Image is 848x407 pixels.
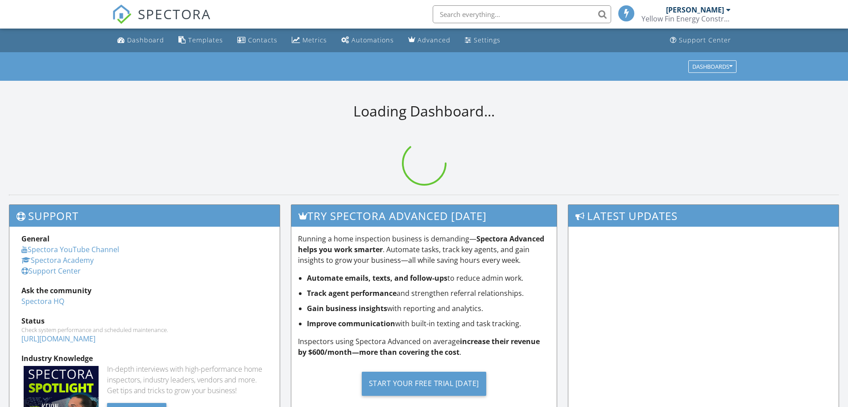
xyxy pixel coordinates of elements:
h3: Latest Updates [568,205,839,227]
img: The Best Home Inspection Software - Spectora [112,4,132,24]
div: Dashboard [127,36,164,44]
div: In-depth interviews with high-performance home inspectors, industry leaders, vendors and more. Ge... [107,364,268,396]
div: Contacts [248,36,277,44]
input: Search everything... [433,5,611,23]
h3: Try spectora advanced [DATE] [291,205,556,227]
a: Start Your Free Trial [DATE] [298,365,550,403]
div: Templates [188,36,223,44]
a: Automations (Basic) [338,32,397,49]
div: Support Center [679,36,731,44]
strong: Automate emails, texts, and follow-ups [307,273,447,283]
a: Metrics [288,32,331,49]
div: Advanced [418,36,451,44]
p: Inspectors using Spectora Advanced on average . [298,336,550,357]
button: Dashboards [688,60,736,73]
a: Contacts [234,32,281,49]
p: Running a home inspection business is demanding— . Automate tasks, track key agents, and gain ins... [298,233,550,266]
a: [URL][DOMAIN_NAME] [21,334,95,344]
a: Settings [461,32,504,49]
div: Start Your Free Trial [DATE] [362,372,486,396]
li: to reduce admin work. [307,273,550,283]
div: Metrics [302,36,327,44]
a: Dashboard [114,32,168,49]
li: and strengthen referral relationships. [307,288,550,299]
a: Advanced [405,32,454,49]
a: Spectora HQ [21,296,64,306]
strong: Track agent performance [307,288,397,298]
div: Dashboards [692,63,732,70]
span: SPECTORA [138,4,211,23]
a: Support Center [21,266,81,276]
strong: Spectora Advanced helps you work smarter [298,234,544,254]
a: Templates [175,32,227,49]
div: Automations [352,36,394,44]
div: [PERSON_NAME] [666,5,724,14]
strong: increase their revenue by $600/month—more than covering the cost [298,336,540,357]
h3: Support [9,205,280,227]
strong: Improve communication [307,319,395,328]
a: Spectora Academy [21,255,94,265]
li: with reporting and analytics. [307,303,550,314]
div: Settings [474,36,501,44]
div: Ask the community [21,285,268,296]
div: Yellow Fin Energy Construction Services LLC [641,14,731,23]
li: with built-in texting and task tracking. [307,318,550,329]
a: Spectora YouTube Channel [21,245,119,254]
div: Check system performance and scheduled maintenance. [21,326,268,333]
strong: Gain business insights [307,303,387,313]
a: SPECTORA [112,12,211,31]
strong: General [21,234,50,244]
div: Industry Knowledge [21,353,268,364]
a: Support Center [666,32,735,49]
div: Status [21,316,268,326]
